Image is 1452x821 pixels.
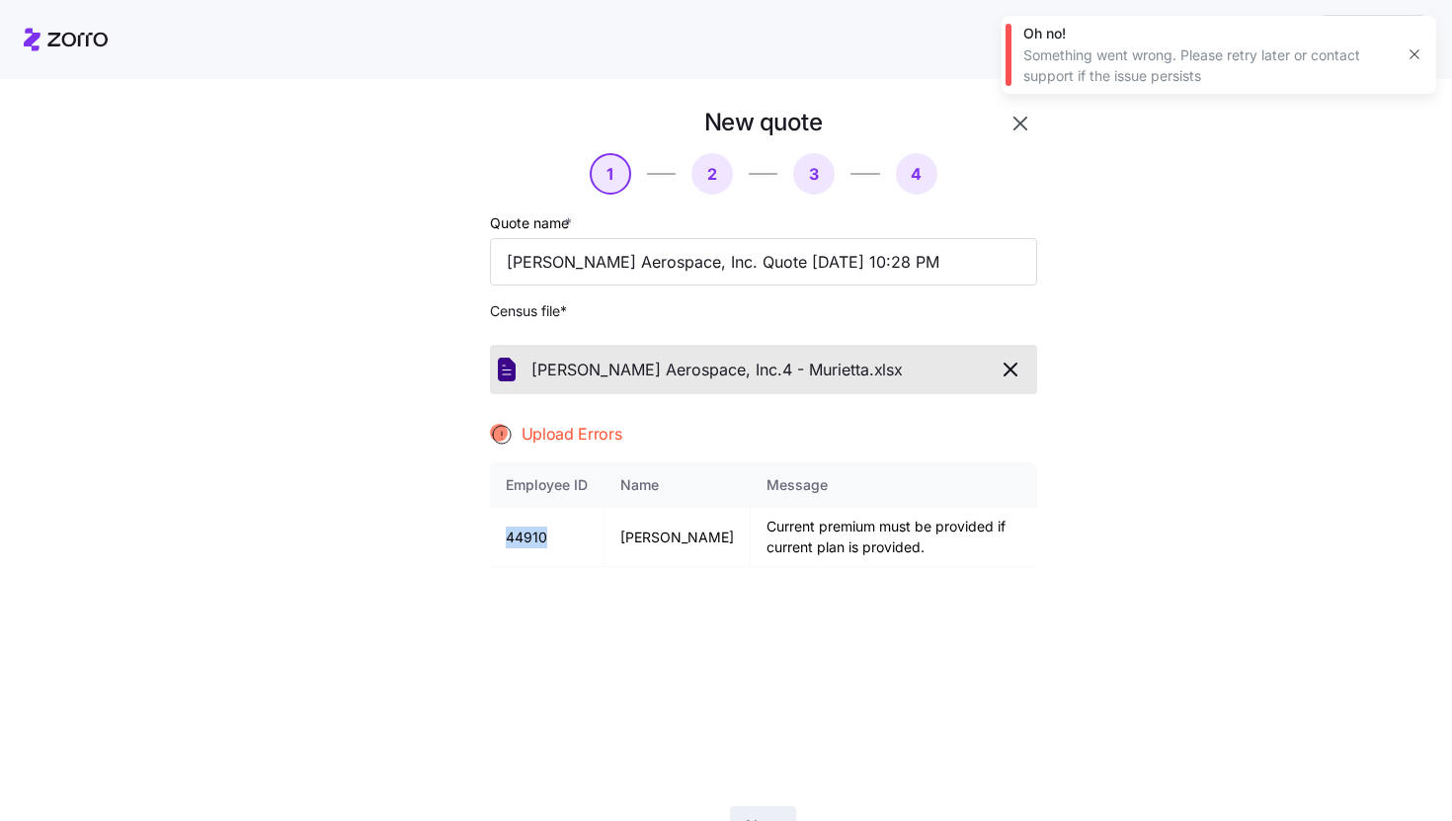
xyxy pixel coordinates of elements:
[605,508,751,567] td: [PERSON_NAME]
[590,153,631,195] button: 1
[490,301,1037,321] span: Census file *
[490,212,576,234] label: Quote name
[522,422,622,447] span: Upload Errors
[506,474,588,496] div: Employee ID
[691,153,733,195] button: 2
[490,508,605,567] td: 44910
[620,474,734,496] div: Name
[1023,45,1393,86] div: Something went wrong. Please retry later or contact support if the issue persists
[704,107,823,137] h1: New quote
[531,358,874,382] span: [PERSON_NAME] Aerospace, Inc.4 - Murietta.
[793,153,835,195] button: 3
[874,358,903,382] span: xlsx
[751,508,1037,567] td: Current premium must be provided if current plan is provided.
[1023,24,1393,43] div: Oh no!
[490,238,1037,286] input: Quote name
[766,474,1021,496] div: Message
[896,153,937,195] button: 4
